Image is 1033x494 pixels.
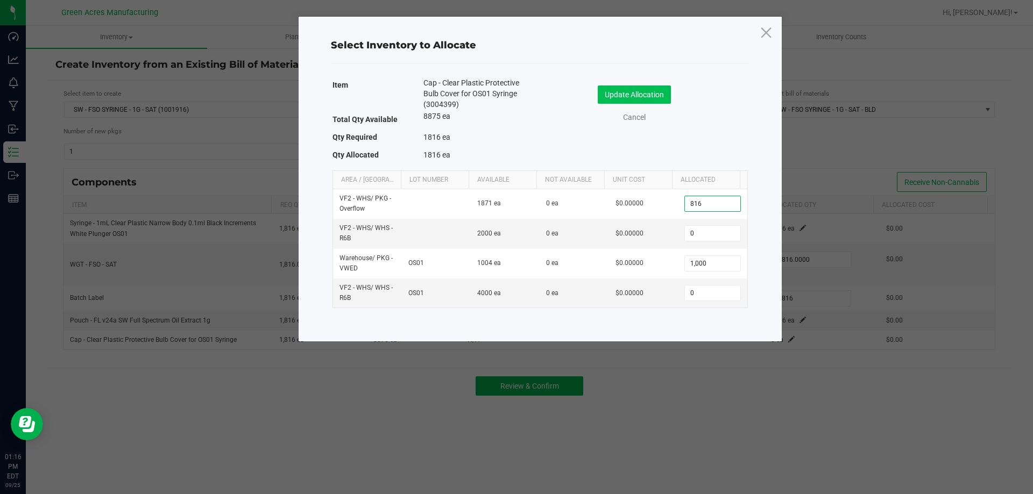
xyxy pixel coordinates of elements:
label: Qty Required [332,130,377,145]
th: Not Available [536,171,604,189]
label: Qty Allocated [332,147,379,162]
th: Unit Cost [604,171,672,189]
th: Allocated [672,171,740,189]
span: Cap - Clear Plastic Protective Bulb Cover for OS01 Syringe (3004399) [423,77,523,110]
span: 0 ea [546,289,558,297]
span: VF2 - WHS / WHS - R6B [339,284,393,302]
span: $0.00000 [615,230,643,237]
span: 8875 ea [423,112,450,120]
span: $0.00000 [615,259,643,267]
td: OS01 [402,249,471,278]
span: Warehouse / PKG - VWED [339,254,393,272]
span: 1004 ea [477,259,501,267]
th: Lot Number [401,171,469,189]
label: Total Qty Available [332,112,398,127]
span: 0 ea [546,259,558,267]
td: OS01 [402,278,471,307]
span: 1871 ea [477,199,501,207]
span: VF2 - WHS / PKG - Overflow [339,195,391,212]
button: Update Allocation [598,85,671,104]
span: 2000 ea [477,230,501,237]
span: $0.00000 [615,289,643,297]
span: $0.00000 [615,199,643,207]
span: VF2 - WHS / WHS - R6B [339,224,393,242]
span: 4000 ea [477,289,501,297]
iframe: Resource center [11,408,43,440]
a: Cancel [613,112,656,123]
span: 1816 ea [423,151,450,159]
label: Item [332,77,348,92]
span: 0 ea [546,230,558,237]
th: Area / [GEOGRAPHIC_DATA] [333,171,401,189]
span: 1816 ea [423,133,450,141]
span: 0 ea [546,199,558,207]
span: Select Inventory to Allocate [331,39,476,51]
th: Available [469,171,536,189]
